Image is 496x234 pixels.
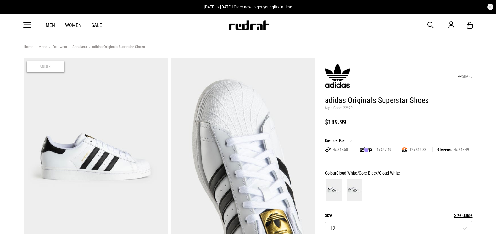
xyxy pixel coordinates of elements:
[326,179,342,201] img: White/Black
[336,170,400,175] span: Cloud White/Core Black/Cloud White
[325,106,473,111] p: Style Code: 22929
[65,22,81,28] a: Women
[325,169,473,177] div: Colour
[402,147,407,152] img: SPLITPAY
[27,61,64,72] span: Unisex
[374,147,394,152] span: 4x $47.49
[454,212,472,219] button: Size Guide
[347,179,362,201] img: Cloud White/Core Black/Cloud White
[24,44,33,49] a: Home
[228,20,270,30] img: Redrat logo
[46,22,55,28] a: Men
[325,63,350,88] img: adidas
[325,147,331,152] img: AFTERPAY
[67,44,87,50] a: Sneakers
[437,148,452,152] img: KLARNA
[325,118,473,126] div: $189.99
[360,147,372,153] img: zip
[47,44,67,50] a: Footwear
[325,138,473,143] div: Buy now, Pay later.
[92,22,102,28] a: Sale
[407,147,429,152] span: 12x $15.83
[33,44,47,50] a: Mens
[204,4,292,9] span: [DATE] is [DATE]! Order now to get your gifts in time
[325,212,473,219] div: Size
[87,44,145,50] a: adidas Originals Superstar Shoes
[331,147,350,152] span: 4x $47.50
[458,74,472,79] a: SHARE
[452,147,471,152] span: 4x $47.49
[325,96,473,106] h1: adidas Originals Superstar Shoes
[330,226,335,231] span: 12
